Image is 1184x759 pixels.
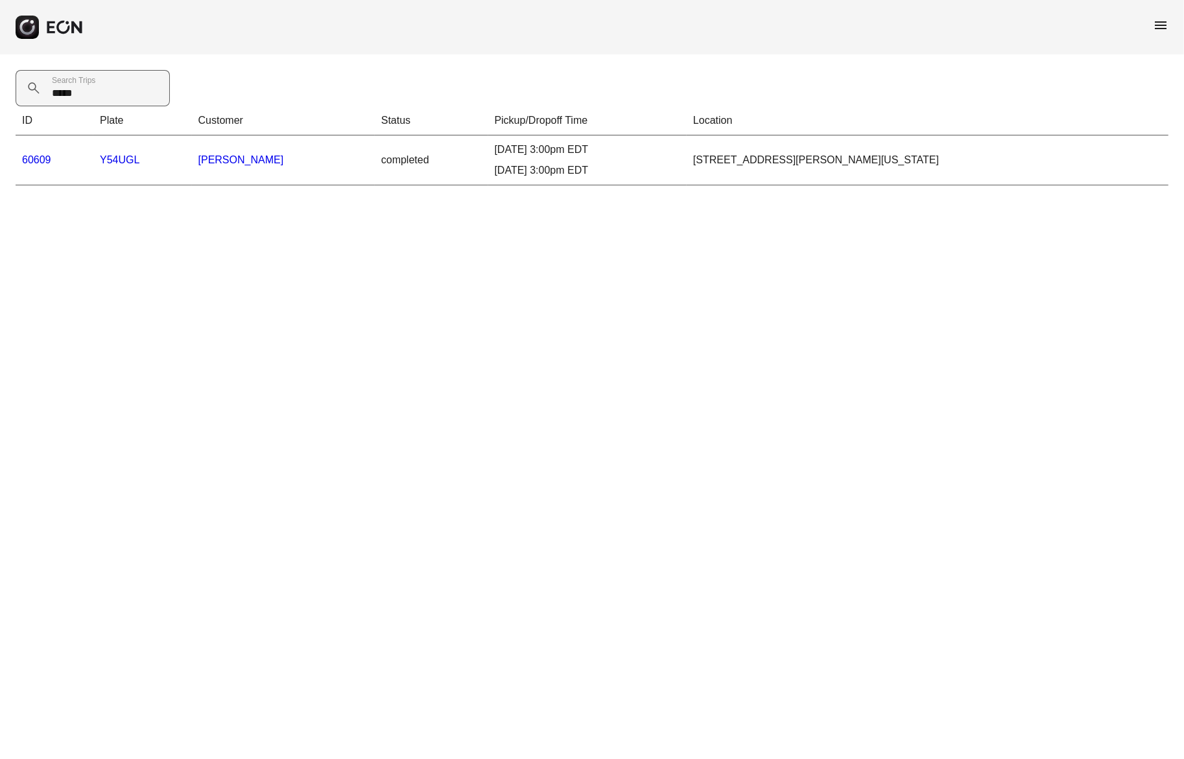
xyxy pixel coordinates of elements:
[1153,18,1168,33] span: menu
[488,106,687,135] th: Pickup/Dropoff Time
[192,106,375,135] th: Customer
[687,106,1168,135] th: Location
[198,154,284,165] a: [PERSON_NAME]
[375,135,488,185] td: completed
[495,163,681,178] div: [DATE] 3:00pm EDT
[495,142,681,158] div: [DATE] 3:00pm EDT
[687,135,1168,185] td: [STREET_ADDRESS][PERSON_NAME][US_STATE]
[100,154,139,165] a: Y54UGL
[375,106,488,135] th: Status
[93,106,192,135] th: Plate
[16,106,93,135] th: ID
[22,154,51,165] a: 60609
[52,75,95,86] label: Search Trips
